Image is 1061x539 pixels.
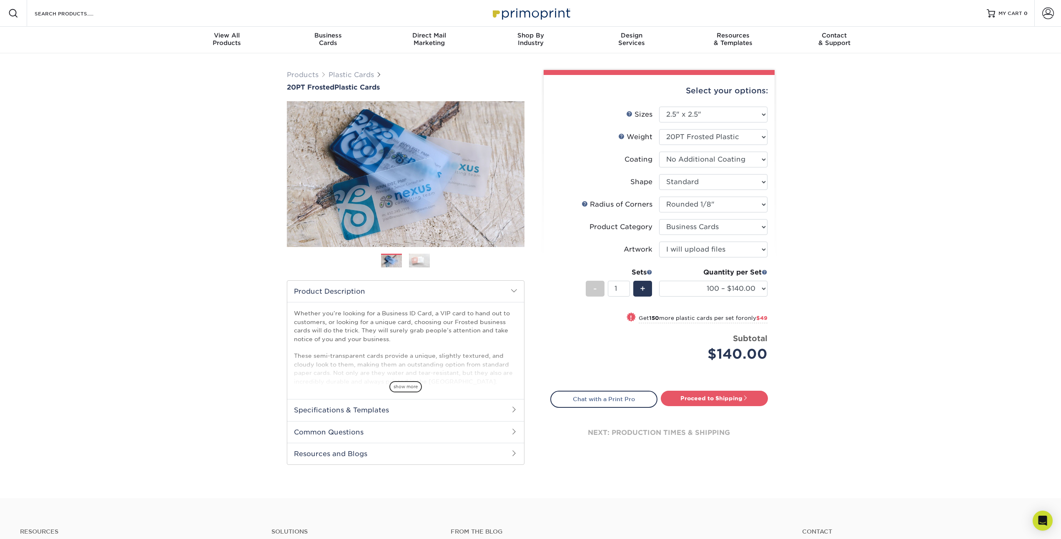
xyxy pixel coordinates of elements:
a: Products [287,71,319,79]
div: $140.00 [665,344,768,364]
span: Business [277,32,379,39]
span: ! [630,313,632,322]
div: Artwork [624,245,652,255]
span: View All [176,32,278,39]
a: Resources& Templates [682,27,784,53]
div: Sizes [626,110,652,120]
h4: Solutions [271,528,438,535]
a: Shop ByIndustry [480,27,581,53]
div: Shape [630,177,652,187]
div: Products [176,32,278,47]
div: Services [581,32,682,47]
div: Radius of Corners [582,200,652,210]
img: 20PT Frosted 01 [287,92,524,256]
div: Sets [586,267,652,277]
span: Contact [784,32,885,39]
div: Industry [480,32,581,47]
span: 0 [1024,10,1028,16]
p: Whether you’re looking for a Business ID Card, a VIP card to hand out to customers, or looking fo... [294,309,517,496]
span: Resources [682,32,784,39]
div: Weight [618,132,652,142]
div: Open Intercom Messenger [1033,511,1053,531]
h2: Common Questions [287,421,524,443]
a: View AllProducts [176,27,278,53]
div: Product Category [589,222,652,232]
div: Marketing [379,32,480,47]
h2: Resources and Blogs [287,443,524,464]
h2: Product Description [287,281,524,302]
span: Direct Mail [379,32,480,39]
a: Direct MailMarketing [379,27,480,53]
a: 20PT FrostedPlastic Cards [287,83,524,91]
span: 20PT Frosted [287,83,334,91]
strong: 150 [649,315,659,321]
img: Plastic Cards 01 [381,254,402,269]
h4: From the Blog [451,528,780,535]
span: + [640,282,645,295]
span: - [593,282,597,295]
a: Plastic Cards [329,71,374,79]
strong: Subtotal [733,334,768,343]
div: & Support [784,32,885,47]
div: Cards [277,32,379,47]
input: SEARCH PRODUCTS..... [34,8,115,18]
a: Contact [802,528,1041,535]
small: Get more plastic cards per set for [639,315,768,323]
span: show more [389,381,422,392]
a: Chat with a Print Pro [550,391,657,407]
span: Design [581,32,682,39]
div: Quantity per Set [659,267,768,277]
h4: Resources [20,528,259,535]
img: Primoprint [489,4,572,22]
h2: Specifications & Templates [287,399,524,421]
div: next: production times & shipping [550,408,768,458]
h1: Plastic Cards [287,83,524,91]
a: Contact& Support [784,27,885,53]
span: $49 [756,315,768,321]
a: Proceed to Shipping [661,391,768,406]
a: BusinessCards [277,27,379,53]
div: Coating [625,155,652,165]
div: Select your options: [550,75,768,107]
img: Plastic Cards 02 [409,253,430,268]
span: MY CART [998,10,1022,17]
span: Shop By [480,32,581,39]
div: & Templates [682,32,784,47]
a: DesignServices [581,27,682,53]
span: only [744,315,768,321]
